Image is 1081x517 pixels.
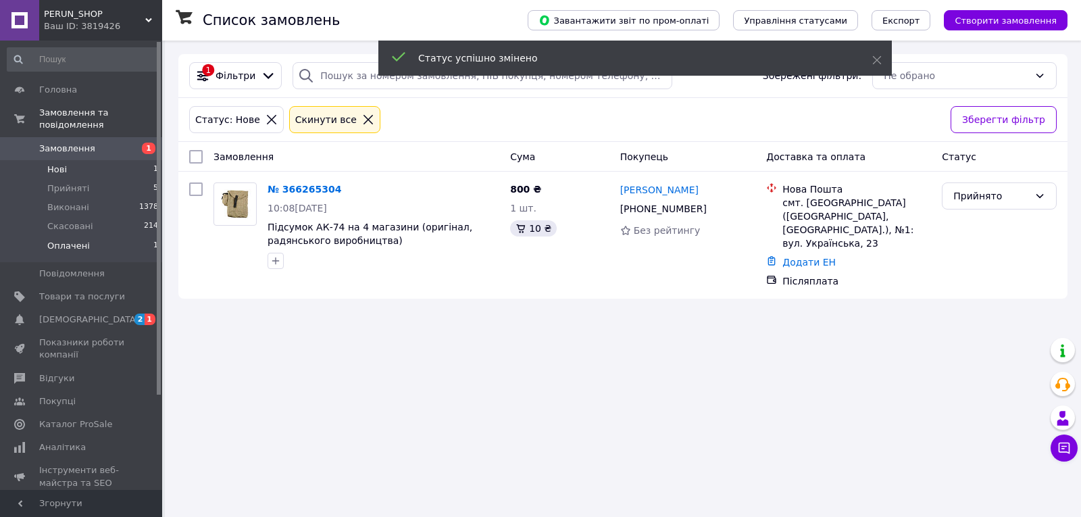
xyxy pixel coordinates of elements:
[930,14,1067,25] a: Створити замовлення
[782,182,931,196] div: Нова Пошта
[39,418,112,430] span: Каталог ProSale
[213,151,274,162] span: Замовлення
[268,222,472,246] a: Підсумок АК-74 на 4 магазини (оригінал, радянського виробництва)
[39,337,125,361] span: Показники роботи компанії
[744,16,847,26] span: Управління статусами
[538,14,709,26] span: Завантажити звіт по пром-оплаті
[618,199,709,218] div: [PHONE_NUMBER]
[7,47,159,72] input: Пошук
[39,143,95,155] span: Замовлення
[528,10,720,30] button: Завантажити звіт по пром-оплаті
[142,143,155,154] span: 1
[144,220,158,232] span: 214
[944,10,1067,30] button: Створити замовлення
[47,220,93,232] span: Скасовані
[44,20,162,32] div: Ваш ID: 3819426
[510,184,541,195] span: 800 ₴
[153,182,158,195] span: 5
[39,314,139,326] span: [DEMOGRAPHIC_DATA]
[733,10,858,30] button: Управління статусами
[139,201,158,214] span: 1378
[39,291,125,303] span: Товари та послуги
[634,225,701,236] span: Без рейтингу
[953,189,1029,203] div: Прийнято
[39,395,76,408] span: Покупці
[942,151,976,162] span: Статус
[39,84,77,96] span: Головна
[418,51,838,65] div: Статус успішно змінено
[766,151,865,162] span: Доставка та оплата
[39,464,125,489] span: Інструменти веб-майстра та SEO
[510,220,557,237] div: 10 ₴
[47,182,89,195] span: Прийняті
[145,314,155,325] span: 1
[47,201,89,214] span: Виконані
[884,68,1029,83] div: Не обрано
[882,16,920,26] span: Експорт
[782,196,931,250] div: смт. [GEOGRAPHIC_DATA] ([GEOGRAPHIC_DATA], [GEOGRAPHIC_DATA].), №1: вул. Українська, 23
[47,240,90,252] span: Оплачені
[203,12,340,28] h1: Список замовлень
[39,107,162,131] span: Замовлення та повідомлення
[216,69,255,82] span: Фільтри
[782,257,836,268] a: Додати ЕН
[268,203,327,214] span: 10:08[DATE]
[153,240,158,252] span: 1
[293,112,359,127] div: Cкинути все
[268,184,341,195] a: № 366265304
[620,183,699,197] a: [PERSON_NAME]
[872,10,931,30] button: Експорт
[134,314,145,325] span: 2
[39,372,74,385] span: Відгуки
[510,151,535,162] span: Cума
[39,441,86,453] span: Аналітика
[955,16,1057,26] span: Створити замовлення
[1051,435,1078,462] button: Чат з покупцем
[620,151,668,162] span: Покупець
[213,182,257,226] a: Фото товару
[47,164,67,176] span: Нові
[510,203,536,214] span: 1 шт.
[782,274,931,288] div: Післяплата
[214,189,256,218] img: Фото товару
[951,106,1057,133] button: Зберегти фільтр
[39,268,105,280] span: Повідомлення
[962,112,1045,127] span: Зберегти фільтр
[193,112,263,127] div: Статус: Нове
[153,164,158,176] span: 1
[44,8,145,20] span: PERUN_SHOP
